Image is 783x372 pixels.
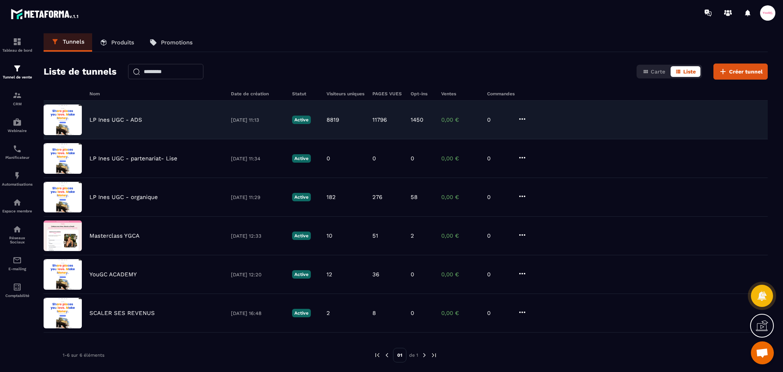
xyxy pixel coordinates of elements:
[487,271,510,278] p: 0
[89,91,223,96] h6: Nom
[231,117,284,123] p: [DATE] 11:13
[372,271,379,278] p: 36
[487,91,515,96] h6: Commandes
[411,232,414,239] p: 2
[2,58,32,85] a: formationformationTunnel de vente
[92,33,142,52] a: Produits
[13,144,22,153] img: scheduler
[441,271,479,278] p: 0,00 €
[327,194,336,201] p: 182
[231,91,284,96] h6: Date de création
[487,194,510,201] p: 0
[441,194,479,201] p: 0,00 €
[411,91,434,96] h6: Opt-ins
[372,194,382,201] p: 276
[393,348,406,362] p: 01
[441,91,479,96] h6: Ventes
[13,256,22,265] img: email
[2,236,32,244] p: Réseaux Sociaux
[327,232,332,239] p: 10
[44,220,82,251] img: image
[231,272,284,277] p: [DATE] 12:20
[2,294,32,298] p: Comptabilité
[13,64,22,73] img: formation
[89,155,177,162] p: LP Ines UGC - partenariat- Lise
[441,232,479,239] p: 0,00 €
[751,341,774,364] a: Ouvrir le chat
[327,310,330,317] p: 2
[671,66,700,77] button: Liste
[13,117,22,127] img: automations
[411,155,414,162] p: 0
[2,75,32,79] p: Tunnel de vente
[651,69,665,75] span: Carte
[421,352,428,359] img: next
[2,219,32,250] a: social-networksocial-networkRéseaux Sociaux
[292,154,311,163] p: Active
[409,352,418,358] p: de 1
[2,277,32,303] a: accountantaccountantComptabilité
[2,129,32,133] p: Webinaire
[372,310,376,317] p: 8
[231,233,284,239] p: [DATE] 12:33
[63,352,104,358] p: 1-6 sur 6 éléments
[2,165,32,192] a: automationsautomationsAutomatisations
[430,352,437,359] img: next
[292,232,311,240] p: Active
[292,91,319,96] h6: Statut
[231,156,284,162] p: [DATE] 11:34
[2,182,32,186] p: Automatisations
[44,64,117,79] h2: Liste de tunnels
[729,68,763,75] span: Créer tunnel
[487,310,510,317] p: 0
[44,33,92,52] a: Tunnels
[89,232,140,239] p: Masterclass YGCA
[487,232,510,239] p: 0
[713,64,768,80] button: Créer tunnel
[44,259,82,290] img: image
[487,155,510,162] p: 0
[441,310,479,317] p: 0,00 €
[292,116,311,124] p: Active
[2,267,32,271] p: E-mailing
[44,298,82,328] img: image
[292,193,311,201] p: Active
[441,155,479,162] p: 0,00 €
[2,48,32,52] p: Tableau de bord
[44,104,82,135] img: image
[13,225,22,234] img: social-network
[441,116,479,123] p: 0,00 €
[292,270,311,279] p: Active
[13,282,22,292] img: accountant
[142,33,200,52] a: Promotions
[2,85,32,112] a: formationformationCRM
[2,250,32,277] a: emailemailE-mailing
[374,352,381,359] img: prev
[327,271,332,278] p: 12
[89,271,137,278] p: YouGC ACADEMY
[89,310,155,317] p: SCALER SES REVENUS
[327,91,365,96] h6: Visiteurs uniques
[372,116,387,123] p: 11796
[292,309,311,317] p: Active
[372,91,403,96] h6: PAGES VUES
[2,112,32,139] a: automationsautomationsWebinaire
[2,155,32,160] p: Planificateur
[411,271,414,278] p: 0
[13,198,22,207] img: automations
[327,116,339,123] p: 8819
[487,116,510,123] p: 0
[111,39,134,46] p: Produits
[44,182,82,212] img: image
[89,194,158,201] p: LP Ines UGC - organique
[2,31,32,58] a: formationformationTableau de bord
[411,116,423,123] p: 1450
[44,143,82,174] img: image
[383,352,390,359] img: prev
[63,38,84,45] p: Tunnels
[2,192,32,219] a: automationsautomationsEspace membre
[13,171,22,180] img: automations
[372,232,378,239] p: 51
[13,37,22,46] img: formation
[2,209,32,213] p: Espace membre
